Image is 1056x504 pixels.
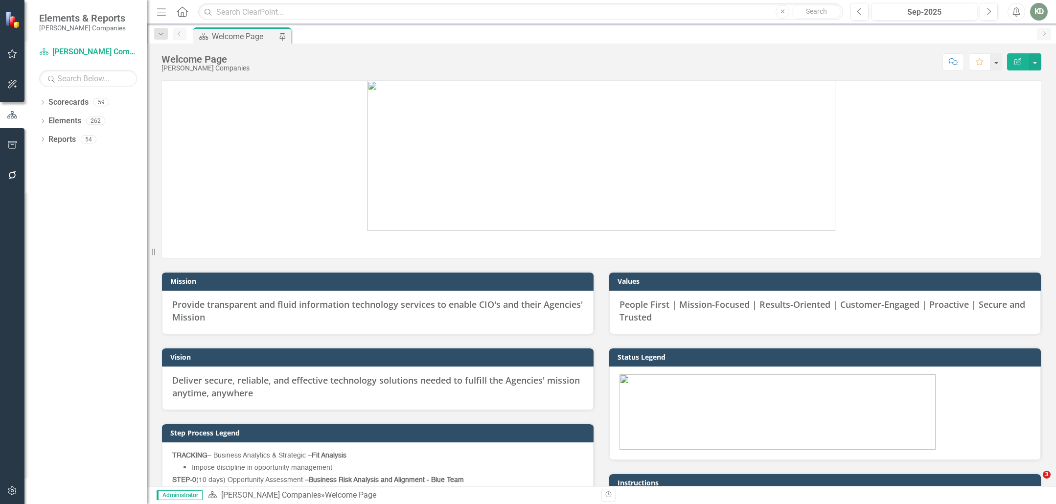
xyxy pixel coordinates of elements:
[39,46,137,58] a: [PERSON_NAME] Companies
[792,5,841,19] button: Search
[157,490,203,500] span: Administrator
[875,6,974,18] div: Sep-2025
[170,277,589,285] h3: Mission
[93,98,109,107] div: 59
[806,7,827,15] span: Search
[312,452,346,459] strong: Fit Analysis
[620,374,936,450] img: image%20v3.png
[172,374,580,399] span: Deliver secure, reliable, and effective technology solutions needed to fulfill the Agencies' miss...
[86,117,105,125] div: 262
[48,97,89,108] a: Scorecards
[170,429,589,436] h3: Step Process Legend
[161,65,250,72] div: [PERSON_NAME] Companies
[212,30,276,43] div: Welcome Page
[618,277,1036,285] h3: Values
[48,115,81,127] a: Elements
[161,54,250,65] div: Welcome Page
[1023,471,1046,494] iframe: Intercom live chat
[172,477,196,483] strong: STEP-0
[48,134,76,145] a: Reports
[192,464,332,471] span: Impose discipline in opportunity management
[172,452,346,459] span: – Business Analytics & Strategic –
[172,477,464,483] span: (10 days) Opportunity Assessment –
[39,70,137,87] input: Search Below...
[172,452,207,459] strong: TRACKING
[872,3,977,21] button: Sep-2025
[325,490,376,500] div: Welcome Page
[198,3,843,21] input: Search ClearPoint...
[309,477,464,483] strong: Business Risk Analysis and Alignment - Blue Team
[618,353,1036,361] h3: Status Legend
[1043,471,1051,479] span: 3
[81,135,96,143] div: 54
[39,24,126,32] small: [PERSON_NAME] Companies
[172,298,583,323] span: Provide transparent and fluid information technology services to enable CIO's and their Agencies'...
[618,479,1036,486] h3: Instructions
[367,81,835,231] img: image%20v4.png
[221,490,321,500] a: [PERSON_NAME] Companies
[1030,3,1048,21] button: KD
[620,298,1025,323] span: People First | Mission-Focused | Results-Oriented | Customer-Engaged | Proactive | Secure and Tru...
[39,12,126,24] span: Elements & Reports
[5,11,22,28] img: ClearPoint Strategy
[170,353,589,361] h3: Vision
[207,490,594,501] div: »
